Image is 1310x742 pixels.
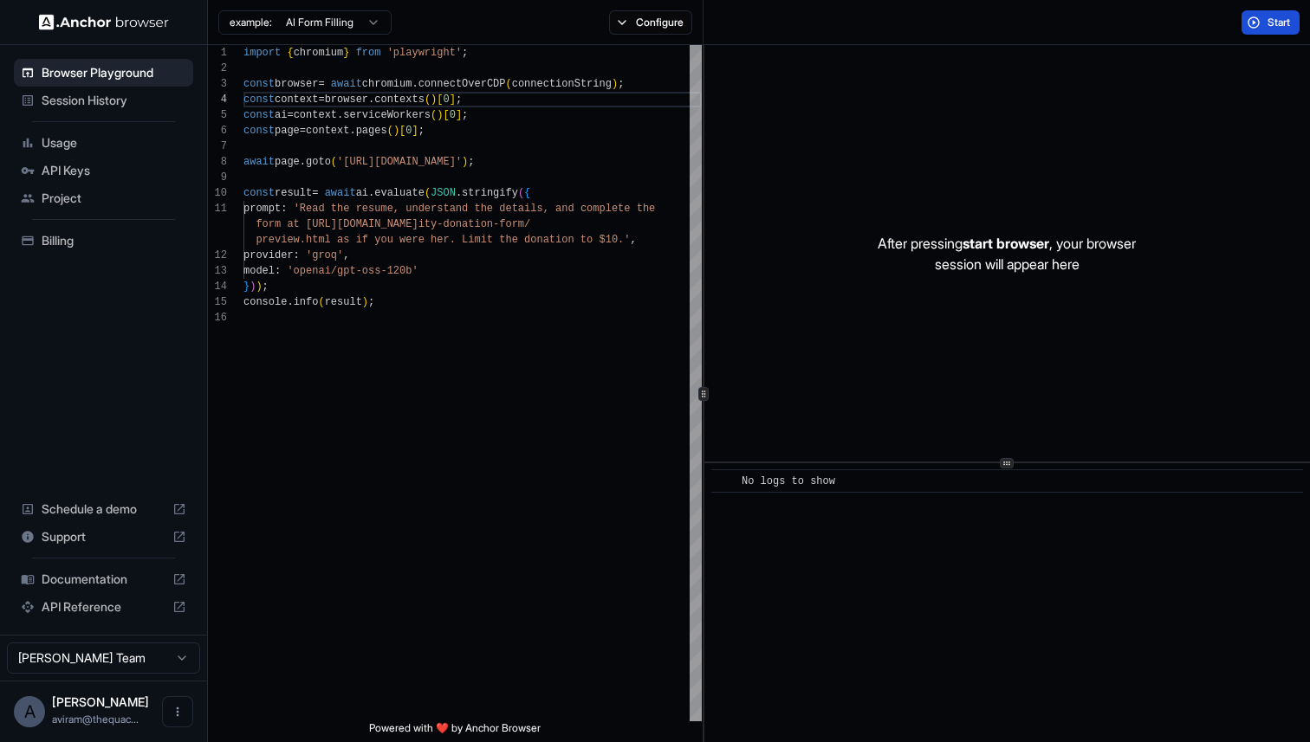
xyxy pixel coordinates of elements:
span: = [300,125,306,137]
span: Documentation [42,571,165,588]
span: ai [275,109,287,121]
div: A [14,696,45,727]
span: , [630,234,636,246]
span: aviram@thequack.ai [52,713,139,726]
div: 5 [208,107,227,123]
div: Browser Playground [14,59,193,87]
span: ) [250,281,256,293]
span: ) [431,94,437,106]
span: ] [450,94,456,106]
span: ) [256,281,262,293]
div: 1 [208,45,227,61]
span: ) [393,125,399,137]
span: ( [518,187,524,199]
span: Support [42,528,165,545]
span: . [456,187,462,199]
span: 'playwright' [387,47,462,59]
span: preview.html as if you were her. Limit the donatio [256,234,567,246]
span: context [275,94,318,106]
span: serviceWorkers [343,109,431,121]
span: ; [462,47,468,59]
span: ( [425,187,431,199]
span: { [524,187,530,199]
span: [ [437,94,443,106]
span: Browser Playground [42,64,186,81]
span: 0 [450,109,456,121]
span: = [312,187,318,199]
span: 0 [405,125,412,137]
span: browser [275,78,318,90]
span: ; [418,125,425,137]
div: 8 [208,154,227,170]
span: Usage [42,134,186,152]
span: ai [356,187,368,199]
span: example: [230,16,272,29]
span: ity-donation-form/ [418,218,531,230]
span: . [300,156,306,168]
span: Billing [42,232,186,249]
span: provider [243,249,294,261]
span: ] [456,109,462,121]
span: . [412,78,418,90]
span: ; [468,156,474,168]
div: Support [14,523,193,551]
div: 6 [208,123,227,139]
span: await [243,156,275,168]
span: connectionString [512,78,612,90]
span: context [306,125,349,137]
span: ] [412,125,418,137]
div: Usage [14,129,193,157]
div: 3 [208,76,227,92]
span: = [318,94,324,106]
span: Start [1268,16,1292,29]
span: . [349,125,355,137]
span: = [287,109,293,121]
span: [ [443,109,449,121]
span: pages [356,125,387,137]
span: const [243,94,275,106]
span: const [243,187,275,199]
span: stringify [462,187,518,199]
div: 2 [208,61,227,76]
span: console [243,296,287,308]
div: Project [14,184,193,212]
span: { [287,47,293,59]
span: const [243,125,275,137]
button: Configure [609,10,693,35]
span: ; [462,109,468,121]
span: Session History [42,92,186,109]
span: JSON [431,187,456,199]
span: ; [456,94,462,106]
span: ; [368,296,374,308]
span: connectOverCDP [418,78,506,90]
span: prompt [243,203,281,215]
div: 4 [208,92,227,107]
div: 13 [208,263,227,279]
span: ) [462,156,468,168]
span: : [281,203,287,215]
span: chromium [294,47,344,59]
span: ( [331,156,337,168]
span: page [275,156,300,168]
span: API Keys [42,162,186,179]
div: Billing [14,227,193,255]
span: 'groq' [306,249,343,261]
span: n to $10.' [567,234,630,246]
span: , [343,249,349,261]
span: } [243,281,250,293]
button: Start [1242,10,1300,35]
span: from [356,47,381,59]
span: . [368,94,374,106]
div: 12 [208,248,227,263]
span: chromium [362,78,412,90]
span: browser [325,94,368,106]
div: 14 [208,279,227,294]
span: No logs to show [742,475,835,487]
div: Session History [14,87,193,114]
span: import [243,47,281,59]
span: ( [387,125,393,137]
div: 10 [208,185,227,201]
span: ( [431,109,437,121]
span: 0 [443,94,449,106]
span: 'Read the resume, understand the details, and comp [294,203,606,215]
